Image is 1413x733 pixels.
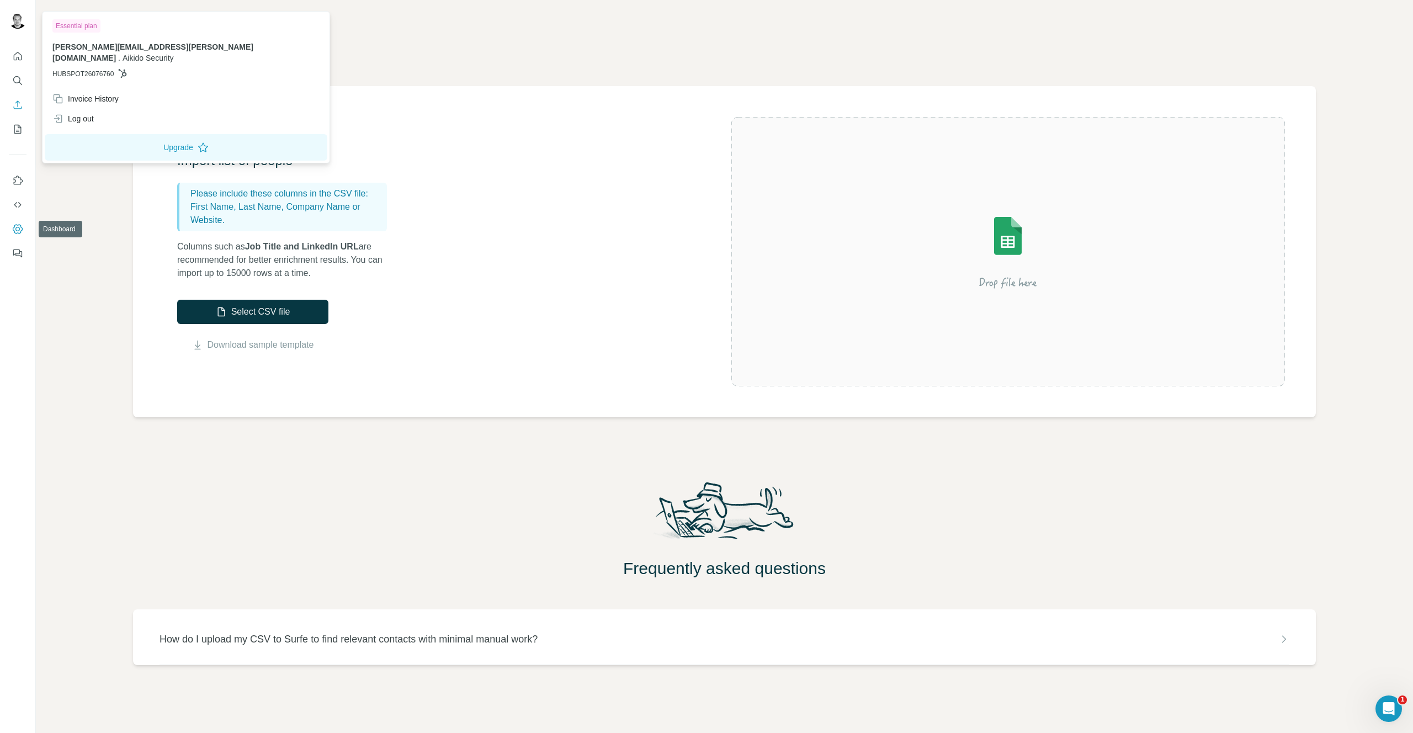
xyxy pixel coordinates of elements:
[9,11,26,29] img: Avatar
[118,54,120,62] span: .
[9,71,26,91] button: Search
[190,200,383,227] p: First Name, Last Name, Company Name or Website.
[52,69,114,79] span: HUBSPOT26076760
[52,113,94,124] div: Log out
[208,338,314,352] a: Download sample template
[177,240,398,280] p: Columns such as are recommended for better enrichment results. You can import up to 15000 rows at...
[9,219,26,239] button: Dashboard
[245,242,359,251] span: Job Title and LinkedIn URL
[52,19,100,33] div: Essential plan
[9,119,26,139] button: My lists
[909,185,1107,318] img: Surfe Illustration - Drop file here or select below
[177,338,328,352] button: Download sample template
[177,300,328,324] button: Select CSV file
[1375,695,1402,722] iframe: Intercom live chat
[52,43,253,62] span: [PERSON_NAME][EMAIL_ADDRESS][PERSON_NAME][DOMAIN_NAME]
[9,95,26,115] button: Enrich CSV
[9,171,26,190] button: Use Surfe on LinkedIn
[1398,695,1407,704] span: 1
[52,93,119,104] div: Invoice History
[123,54,174,62] span: Aikido Security
[45,134,327,161] button: Upgrade
[9,243,26,263] button: Feedback
[645,479,804,550] img: Surfe Mascot Illustration
[9,195,26,215] button: Use Surfe API
[160,631,538,647] p: How do I upload my CSV to Surfe to find relevant contacts with minimal manual work?
[190,187,383,200] p: Please include these columns in the CSV file:
[9,46,26,66] button: Quick start
[36,559,1413,578] h2: Frequently asked questions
